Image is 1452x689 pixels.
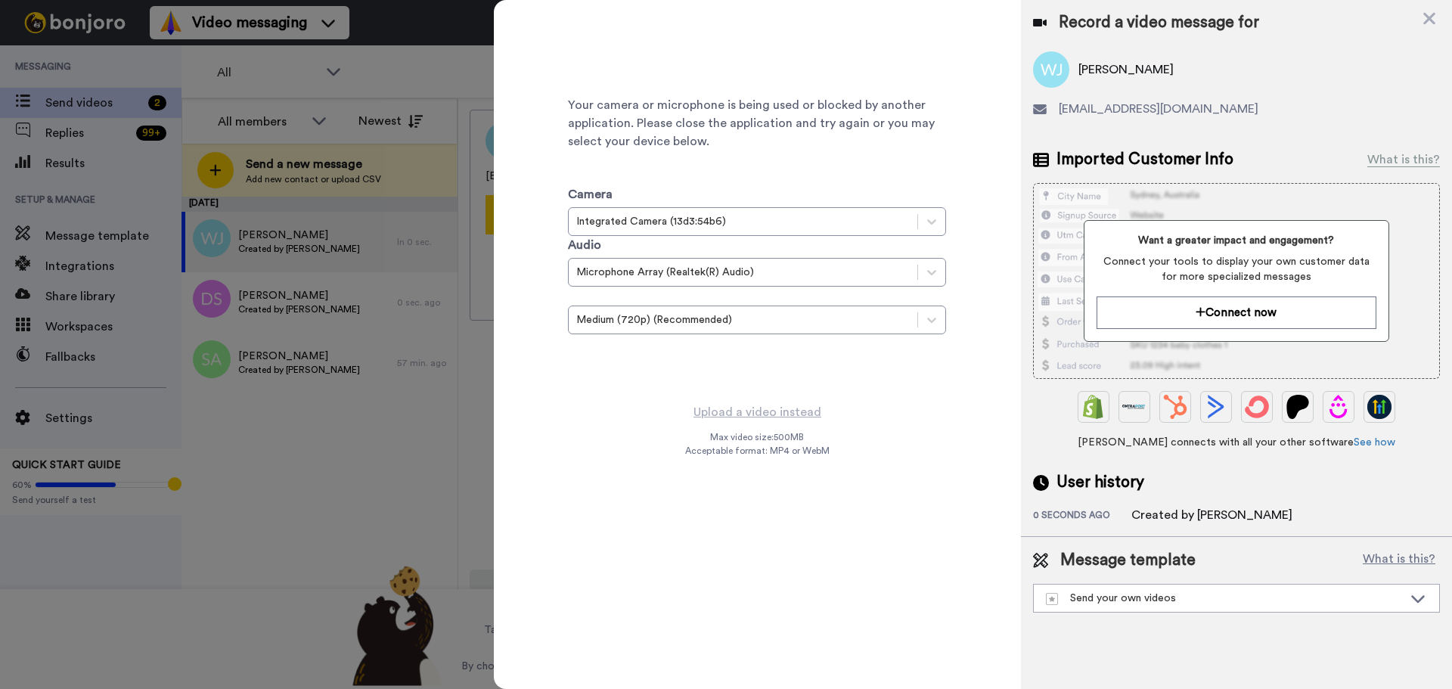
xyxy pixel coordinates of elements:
label: Audio [568,236,601,254]
div: Microphone Array (Realtek(R) Audio) [576,265,910,280]
div: 0 seconds ago [1033,509,1131,524]
span: User history [1056,471,1144,494]
label: Camera [568,185,613,203]
img: Ontraport [1122,395,1146,419]
img: ActiveCampaign [1204,395,1228,419]
a: See how [1354,437,1395,448]
span: Max video size: 500 MB [710,431,804,443]
span: Connect your tools to display your own customer data for more specialized messages [1097,254,1376,284]
span: Message template [1060,549,1196,572]
img: GoHighLevel [1367,395,1391,419]
button: Connect now [1097,296,1376,329]
div: Integrated Camera (13d3:54b6) [576,214,910,229]
span: Acceptable format: MP4 or WebM [685,445,830,457]
div: Medium (720p) (Recommended) [576,312,910,327]
span: Imported Customer Info [1056,148,1233,171]
span: Your camera or microphone is being used or blocked by another application. Please close the appli... [568,96,946,151]
img: Hubspot [1163,395,1187,419]
img: ConvertKit [1245,395,1269,419]
img: demo-template.svg [1046,593,1058,605]
span: [PERSON_NAME] connects with all your other software [1033,435,1440,450]
button: Upload a video instead [689,402,826,422]
img: Drip [1326,395,1351,419]
img: Shopify [1081,395,1106,419]
img: Patreon [1286,395,1310,419]
span: Want a greater impact and engagement? [1097,233,1376,248]
div: What is this? [1367,151,1440,169]
div: Created by [PERSON_NAME] [1131,506,1292,524]
label: Quality [568,287,602,302]
span: [EMAIL_ADDRESS][DOMAIN_NAME] [1059,100,1258,118]
div: Send your own videos [1046,591,1403,606]
button: What is this? [1358,549,1440,572]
